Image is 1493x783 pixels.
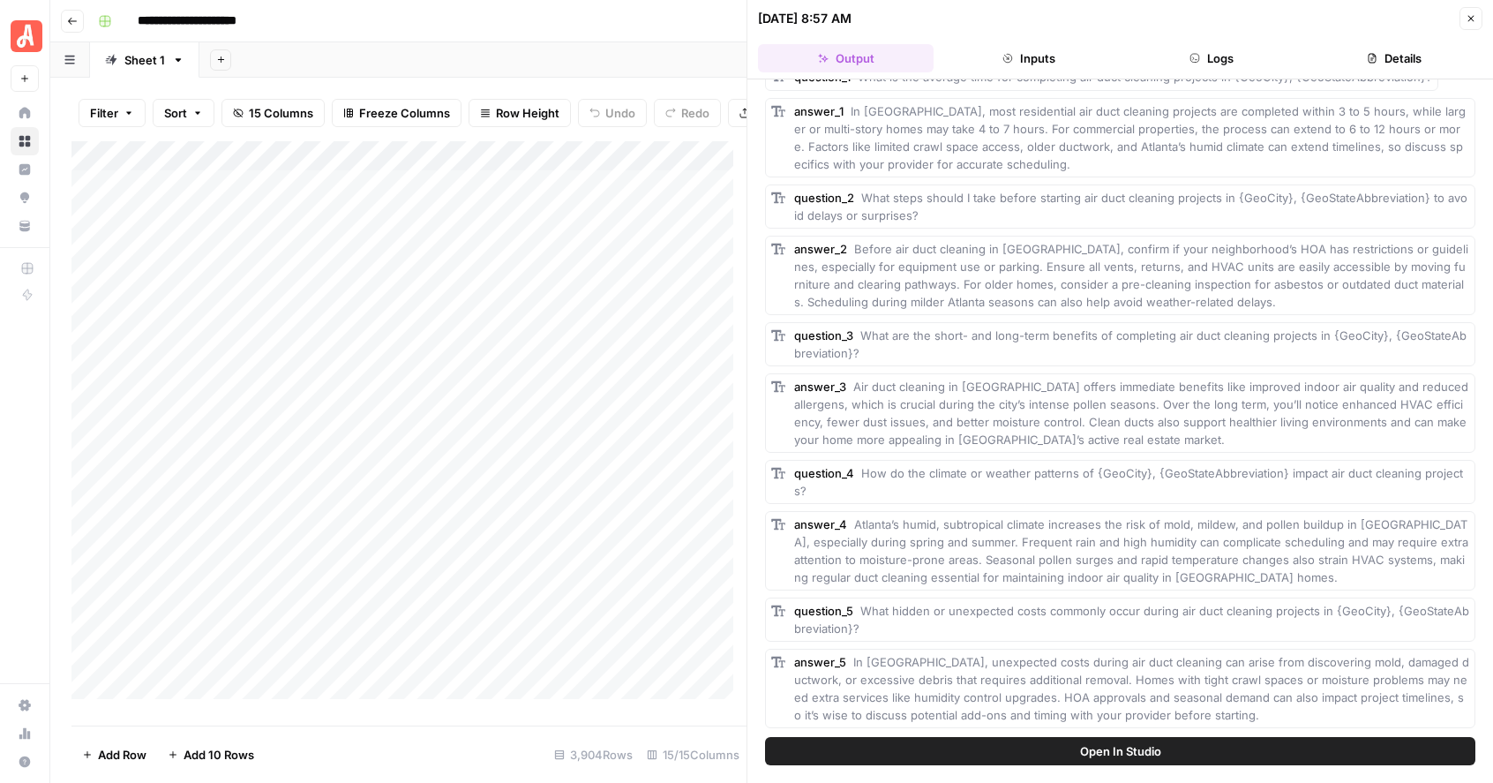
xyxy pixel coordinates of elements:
span: Before air duct cleaning in [GEOGRAPHIC_DATA], confirm if your neighborhood’s HOA has restriction... [794,242,1468,309]
img: Angi Logo [11,20,42,52]
button: Logs [1124,44,1300,72]
span: Filter [90,104,118,122]
span: Add Row [98,746,146,764]
button: Open In Studio [765,737,1475,765]
span: What steps should I take before starting air duct cleaning projects in {GeoCity}, {GeoStateAbbrev... [794,191,1467,222]
button: 15 Columns [221,99,325,127]
button: Details [1307,44,1482,72]
button: Redo [654,99,721,127]
a: Browse [11,127,39,155]
span: question_3 [794,328,853,343]
span: answer_4 [794,517,847,531]
span: Undo [605,104,635,122]
span: Add 10 Rows [184,746,254,764]
span: answer_5 [794,655,846,669]
span: Atlanta’s humid, subtropical climate increases the risk of mold, mildew, and pollen buildup in [G... [794,517,1472,584]
a: Sheet 1 [90,42,199,78]
span: question_5 [794,604,853,618]
button: Workspace: Angi [11,14,39,58]
a: Settings [11,691,39,719]
span: answer_1 [794,104,844,118]
span: answer_3 [794,380,846,394]
button: Undo [578,99,647,127]
span: What hidden or unexpected costs commonly occur during air duct cleaning projects in {GeoCity}, {G... [794,604,1469,636]
span: Redo [681,104,709,122]
span: Open In Studio [1080,742,1161,760]
div: [DATE] 8:57 AM [758,10,852,27]
span: question_4 [794,466,854,480]
div: Sheet 1 [124,51,165,69]
span: How do the climate or weather patterns of {GeoCity}, {GeoStateAbbreviation} impact air duct clean... [794,466,1463,498]
a: Home [11,99,39,127]
a: Usage [11,719,39,748]
span: What are the short- and long-term benefits of completing air duct cleaning projects in {GeoCity},... [794,328,1467,360]
button: Output [758,44,934,72]
span: Air duct cleaning in [GEOGRAPHIC_DATA] offers immediate benefits like improved indoor air quality... [794,380,1472,447]
button: Add 10 Rows [157,741,265,769]
div: 15/15 Columns [640,741,746,769]
button: Filter [79,99,146,127]
button: Help + Support [11,748,39,776]
span: answer_2 [794,242,847,256]
button: Row Height [469,99,571,127]
a: Insights [11,155,39,184]
span: question_2 [794,191,854,205]
button: Freeze Columns [332,99,461,127]
span: In [GEOGRAPHIC_DATA], most residential air duct cleaning projects are completed within 3 to 5 hou... [794,104,1466,171]
button: Inputs [941,44,1116,72]
span: Row Height [496,104,559,122]
span: Freeze Columns [359,104,450,122]
div: 3,904 Rows [547,741,640,769]
button: Add Row [71,741,157,769]
a: Opportunities [11,184,39,212]
span: In [GEOGRAPHIC_DATA], unexpected costs during air duct cleaning can arise from discovering mold, ... [794,655,1469,722]
span: 15 Columns [249,104,313,122]
span: Sort [164,104,187,122]
button: Sort [153,99,214,127]
a: Your Data [11,212,39,240]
